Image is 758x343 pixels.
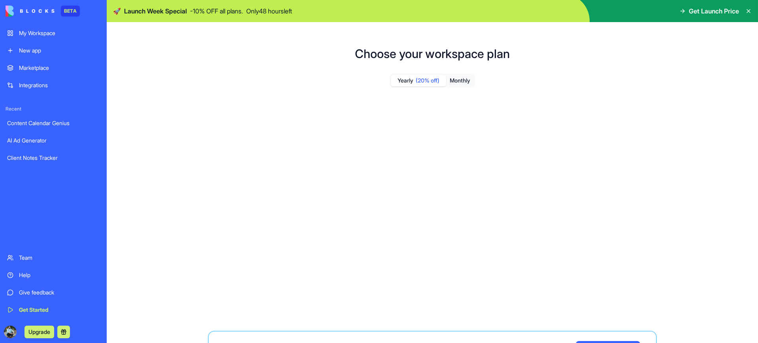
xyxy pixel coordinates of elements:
span: Search for help [16,175,64,183]
div: Help [19,271,100,279]
span: Launch Week Special [124,6,187,16]
div: Integrations [19,81,100,89]
button: Search for help [11,171,147,187]
div: Tickets [16,148,132,157]
img: Profile image for Shelly [92,13,108,28]
div: Send us a messageWe typically reply within 3 hours [8,93,150,123]
img: ACg8ocJNHXTW_YLYpUavmfs3syqsdHTtPnhfTho5TN6JEWypo_6Vv8rXJA=s96-c [4,326,17,338]
a: BETA [6,6,80,17]
div: Team [19,254,100,262]
a: AI Ad Generator [2,133,104,148]
p: Only 48 hours left [246,6,292,16]
div: New app [19,47,100,54]
a: Upgrade [25,328,54,336]
div: Give feedback [19,289,100,296]
a: Team [2,250,104,266]
p: How can we help? [16,69,142,83]
span: Recent [2,106,104,112]
button: Yearly [391,75,446,86]
a: Marketplace [2,60,104,76]
button: Help [106,246,158,278]
img: logo [16,15,25,28]
img: logo [6,6,55,17]
span: Help [125,266,138,272]
a: Integrations [2,77,104,93]
div: BETA [61,6,80,17]
a: My Workspace [2,25,104,41]
span: Home [17,266,35,272]
div: Create a ticket [16,134,142,142]
button: Messages [53,246,105,278]
div: Get Started [19,306,100,314]
a: Give feedback [2,285,104,300]
div: We typically reply within 3 hours [16,108,132,116]
a: Content Calendar Genius [2,115,104,131]
div: FAQ [11,190,147,204]
h1: Choose your workspace plan [355,47,510,61]
p: - 10 % OFF all plans. [190,6,243,16]
div: Tickets [11,145,147,160]
div: AI Ad Generator [7,137,100,144]
button: Monthly [446,75,474,86]
span: (20% off) [416,77,439,84]
a: New app [2,43,104,58]
a: Help [2,267,104,283]
button: Upgrade [25,326,54,338]
div: Close [136,13,150,27]
div: FAQ [16,193,132,201]
div: Client Notes Tracker [7,154,100,162]
p: Hi [PERSON_NAME] [16,56,142,69]
a: Client Notes Tracker [2,150,104,166]
div: Send us a message [16,100,132,108]
div: Content Calendar Genius [7,119,100,127]
span: Messages [66,266,93,272]
span: 🚀 [113,6,121,16]
div: Marketplace [19,64,100,72]
a: Get Started [2,302,104,318]
span: Get Launch Price [689,6,739,16]
img: Profile image for Michal [107,13,123,28]
div: My Workspace [19,29,100,37]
